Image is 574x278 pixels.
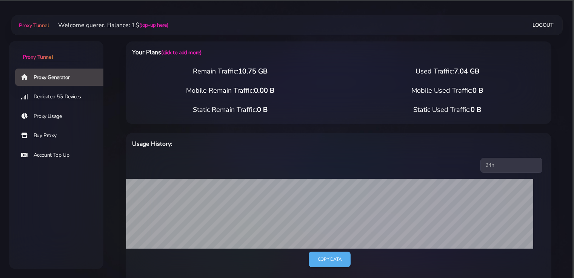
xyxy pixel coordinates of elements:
span: 10.75 GB [238,67,268,76]
span: 7.04 GB [454,67,479,76]
a: Buy Proxy [15,127,109,144]
div: Static Remain Traffic: [122,105,339,115]
li: Welcome querer. Balance: 1$ [49,21,168,30]
a: Copy data [309,252,351,267]
a: (top-up here) [139,21,168,29]
div: Used Traffic: [339,66,556,76]
a: Proxy Tunnel [9,41,103,61]
a: Logout [532,18,554,32]
div: Mobile Used Traffic: [339,86,556,96]
div: Mobile Remain Traffic: [122,86,339,96]
iframe: Webchat Widget [463,155,565,269]
span: 0 B [257,105,268,114]
span: 0.00 B [254,86,274,95]
a: Account Top Up [15,147,109,164]
a: (click to add more) [161,49,201,56]
h6: Usage History: [132,139,369,149]
h6: Your Plans [132,47,369,57]
span: Proxy Tunnel [23,53,53,61]
span: 0 B [472,86,483,95]
div: Static Used Traffic: [339,105,556,115]
a: Proxy Usage [15,108,109,125]
span: Proxy Tunnel [19,22,49,29]
a: Proxy Tunnel [17,19,49,31]
a: Proxy Generator [15,69,109,86]
div: Remain Traffic: [122,66,339,76]
a: Dedicated 5G Devices [15,88,109,105]
span: 0 B [471,105,481,114]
